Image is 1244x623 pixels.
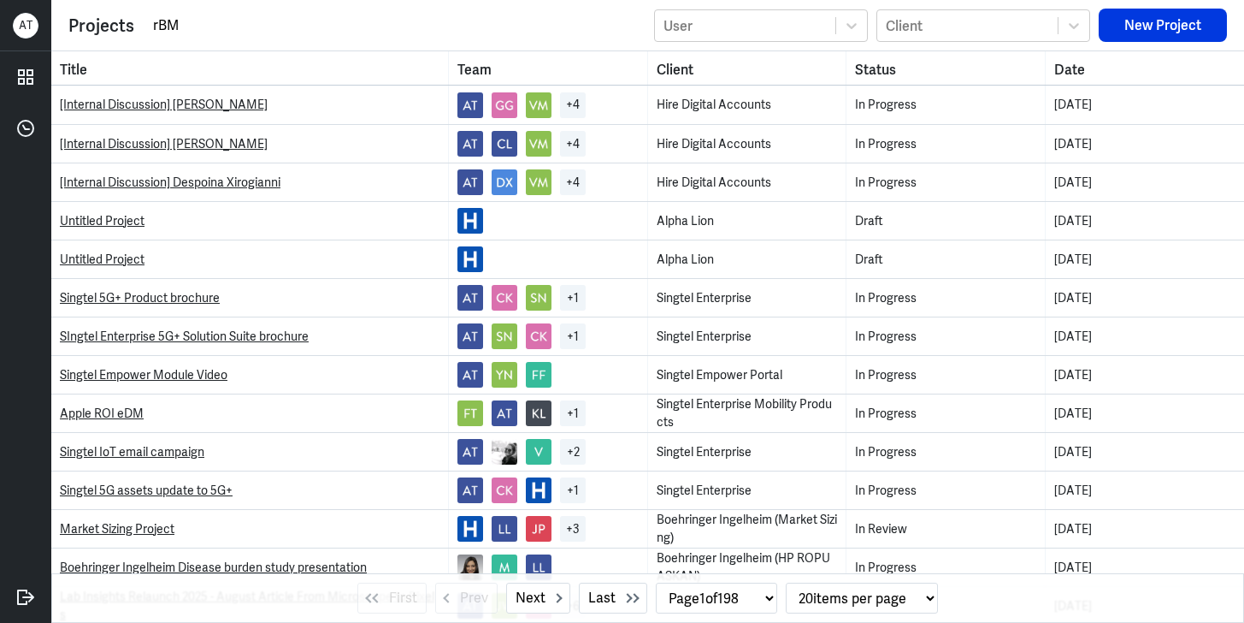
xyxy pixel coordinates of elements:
div: In Progress [855,174,1036,192]
img: dr-lakshmi-vaswani.jpg [457,555,483,580]
td: Client [648,163,847,201]
td: Status [846,279,1046,317]
th: Toggle SortBy [846,51,1046,85]
td: Title [51,240,449,278]
img: avatar.jpg [526,400,551,426]
td: Team [449,240,648,278]
div: Singtel Enterprise [657,328,838,346]
div: In Review [855,520,1036,538]
div: [DATE] [1054,289,1236,307]
td: Team [449,125,648,163]
td: Title [51,395,449,432]
span: Next [516,588,545,608]
td: Team [449,510,648,548]
div: In Progress [855,96,1036,114]
td: Client [648,240,847,278]
div: [DATE] [1054,251,1236,269]
img: avatar.jpg [457,323,483,349]
td: Team [449,472,648,509]
div: Singtel Enterprise [657,482,838,500]
td: Title [51,510,449,548]
img: avatar.jpg [526,555,551,580]
img: avatar.jpg [492,323,517,349]
img: avatar.jpg [492,516,517,542]
td: Title [51,317,449,355]
img: avatar.jpg [526,131,551,157]
button: Last [579,583,647,614]
td: Client [648,279,847,317]
button: First [357,583,427,614]
td: Client [648,395,847,432]
div: Singtel Enterprise [657,289,838,307]
div: [DATE] [1054,174,1236,192]
td: Title [51,125,449,163]
td: Status [846,163,1046,201]
td: Client [648,317,847,355]
td: Status [846,240,1046,278]
div: Hire Digital Accounts [657,96,838,114]
td: Status [846,549,1046,586]
a: [Internal Discussion] [PERSON_NAME] [60,97,268,112]
th: Toggle SortBy [51,51,449,85]
div: Client [886,16,923,34]
a: [Internal Discussion] Despoina Xirogianni [60,175,280,190]
div: In Progress [855,559,1036,577]
a: Singtel IoT email campaign [60,444,204,460]
div: + 3 [560,516,586,542]
img: avatar.jpg [457,400,483,426]
td: Title [51,202,449,240]
a: Market Sizing Project [60,521,174,537]
td: Title [51,472,449,509]
div: Boehringer Ingelheim (HP ROPU ASKAN) [657,549,838,585]
td: Client [648,549,847,586]
td: Status [846,356,1046,394]
td: Status [846,433,1046,471]
div: Singtel Enterprise [657,443,838,461]
img: avatar.jpg [526,92,551,118]
td: Team [449,433,648,471]
td: Title [51,549,449,586]
td: Team [449,395,648,432]
td: Title [51,279,449,317]
div: Alpha Lion [657,212,838,230]
a: Singtel 5G+ Product brochure [60,290,220,306]
div: A T [13,13,38,39]
a: Untitled Project [60,252,144,267]
img: avatar.jpg [457,169,483,195]
img: avatar.jpg [492,362,517,388]
th: Toggle SortBy [449,51,648,85]
button: New Project [1099,9,1227,42]
td: Status [846,395,1046,432]
div: Hire Digital Accounts [657,174,838,192]
div: User [663,16,693,34]
a: SIngtel Enterprise 5G+ Solution Suite brochure [60,329,309,344]
td: Client [648,86,847,124]
a: Singtel Empower Module Video [60,367,227,383]
img: avatar.jpg [457,362,483,388]
div: + 1 [560,400,586,426]
div: + 1 [560,323,586,349]
img: favicon-256x256.jpg [457,516,483,542]
button: Next [506,583,570,614]
div: In Progress [855,366,1036,384]
div: [DATE] [1054,559,1236,577]
img: avatar.jpg [526,439,551,465]
img: avatar.jpg [492,400,517,426]
div: In Progress [855,482,1036,500]
div: + 1 [560,478,586,503]
img: avatar.jpg [492,92,517,118]
div: In Progress [855,443,1036,461]
div: [DATE] [1054,96,1236,114]
div: [DATE] [1054,328,1236,346]
div: + 4 [560,131,586,157]
img: avatar.jpg [526,169,551,195]
img: avatar.jpg [457,439,483,465]
span: Prev [460,588,488,608]
td: Client [648,510,847,548]
td: Status [846,86,1046,124]
div: In Progress [855,289,1036,307]
img: avatar.jpg [492,555,517,580]
a: Singtel 5G assets update to 5G+ [60,483,233,498]
td: Client [648,202,847,240]
img: favicon-256x256.jpg [457,246,483,272]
